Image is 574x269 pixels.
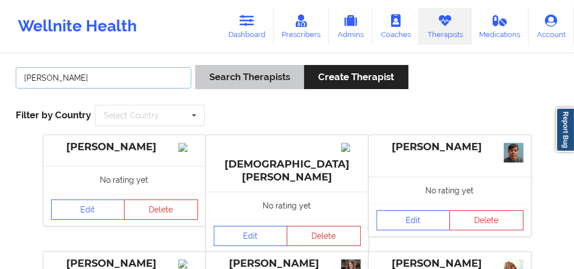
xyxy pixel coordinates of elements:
[504,143,524,163] img: aae4f291-6d73-45cc-bdb4-41d8298c7e2e_headshot.jpeg
[206,192,369,219] div: No rating yet
[341,143,361,152] img: Image%2Fplaceholer-image.png
[376,210,451,230] a: Edit
[419,8,471,45] a: Therapists
[376,141,524,154] div: [PERSON_NAME]
[104,112,159,119] div: Select Country
[449,210,524,230] button: Delete
[178,259,198,268] img: Image%2Fplaceholer-image.png
[220,8,274,45] a: Dashboard
[287,226,361,246] button: Delete
[369,177,531,204] div: No rating yet
[529,8,574,45] a: Account
[195,65,304,89] button: Search Therapists
[556,108,574,152] a: Report Bug
[304,65,408,89] button: Create Therapist
[214,141,361,184] div: [DEMOGRAPHIC_DATA][PERSON_NAME]
[16,109,91,120] span: Filter by Country
[178,143,198,152] img: Image%2Fplaceholer-image.png
[16,67,191,89] input: Search Keywords
[51,141,198,154] div: [PERSON_NAME]
[274,8,329,45] a: Prescribers
[51,200,125,220] a: Edit
[124,200,198,220] button: Delete
[329,8,373,45] a: Admins
[214,226,288,246] a: Edit
[471,8,529,45] a: Medications
[43,166,206,193] div: No rating yet
[373,8,419,45] a: Coaches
